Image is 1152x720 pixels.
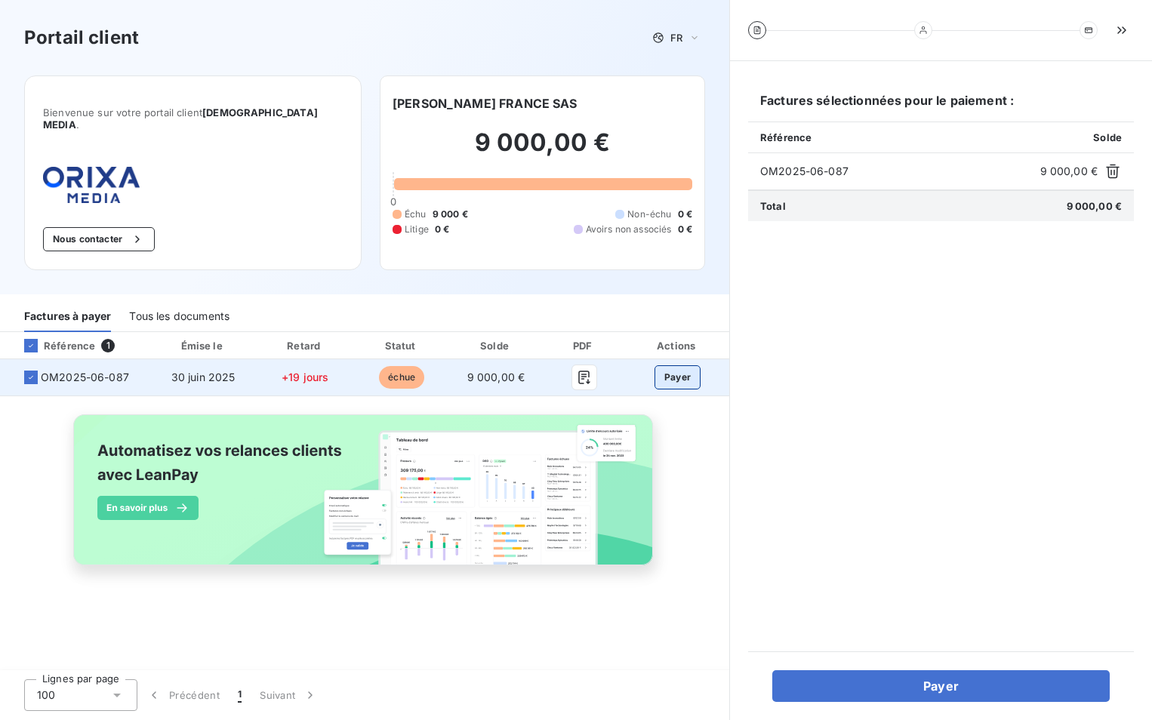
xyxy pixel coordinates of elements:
span: Échu [405,208,427,221]
div: Solde [452,338,539,353]
h6: Factures sélectionnées pour le paiement : [748,91,1134,122]
div: Tous les documents [129,300,229,332]
span: 0 € [678,223,692,236]
span: 30 juin 2025 [171,371,236,383]
button: Nous contacter [43,227,155,251]
div: PDF [546,338,624,353]
span: Avoirs non associés [586,223,672,236]
span: 0 € [435,223,449,236]
h6: [PERSON_NAME] FRANCE SAS [393,94,578,112]
div: Référence [12,339,95,352]
div: Actions [629,338,726,353]
img: banner [60,405,670,591]
span: Solde [1093,131,1122,143]
span: 1 [101,339,115,352]
img: Company logo [43,167,140,203]
span: +19 jours [282,371,328,383]
button: 1 [229,679,251,711]
span: 9 000 € [433,208,468,221]
div: Factures à payer [24,300,111,332]
div: Émise le [153,338,254,353]
span: Référence [760,131,812,143]
span: 9 000,00 € [1040,164,1098,179]
span: 0 [390,195,396,208]
h3: Portail client [24,24,139,51]
button: Précédent [137,679,229,711]
span: 1 [238,688,242,703]
span: 9 000,00 € [1067,200,1123,212]
button: Payer [655,365,701,389]
span: échue [379,366,424,389]
button: Suivant [251,679,327,711]
span: OM2025-06-087 [41,370,129,385]
span: 9 000,00 € [467,371,525,383]
div: Statut [357,338,446,353]
span: 100 [37,688,55,703]
span: OM2025-06-087 [760,164,1034,179]
span: 0 € [678,208,692,221]
button: Payer [772,670,1110,702]
span: Non-échu [627,208,671,221]
span: [DEMOGRAPHIC_DATA] MEDIA [43,106,318,131]
h2: 9 000,00 € [393,128,692,173]
div: Retard [260,338,351,353]
span: Bienvenue sur votre portail client . [43,106,343,131]
span: Litige [405,223,429,236]
span: Total [760,200,786,212]
span: FR [670,32,682,44]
